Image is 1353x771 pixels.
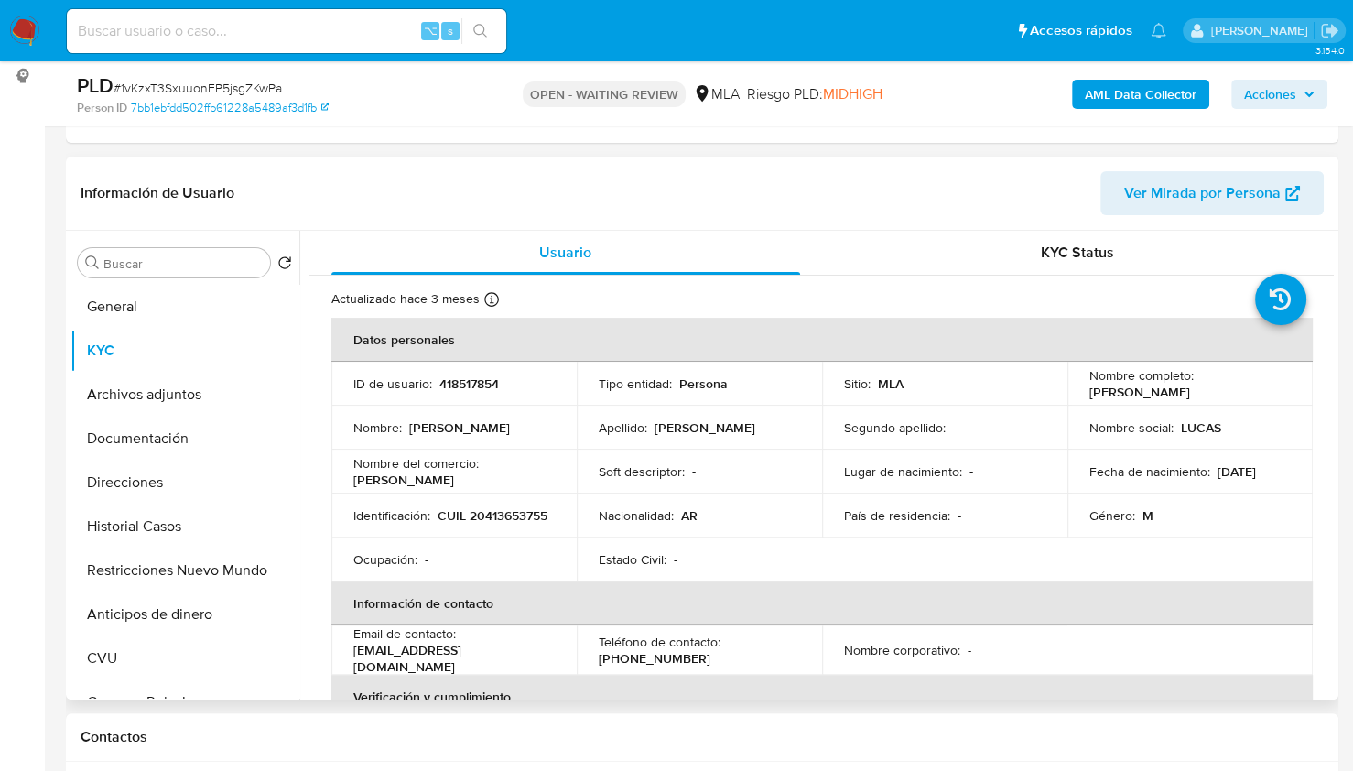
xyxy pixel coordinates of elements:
p: Nombre completo : [1089,367,1194,384]
b: AML Data Collector [1085,80,1196,109]
p: [EMAIL_ADDRESS][DOMAIN_NAME] [353,642,547,675]
p: - [968,642,971,658]
th: Datos personales [331,318,1313,362]
span: Accesos rápidos [1030,21,1132,40]
p: CUIL 20413653755 [438,507,547,524]
a: Notificaciones [1151,23,1166,38]
p: ID de usuario : [353,375,432,392]
p: jian.marin@mercadolibre.com [1210,22,1314,39]
button: CVU [70,636,299,680]
b: PLD [77,71,114,100]
p: - [958,507,961,524]
button: search-icon [461,18,499,44]
p: [PERSON_NAME] [409,419,510,436]
p: Nombre del comercio : [353,455,479,472]
p: Tipo entidad : [599,375,672,392]
p: [PERSON_NAME] [655,419,755,436]
span: ⌥ [423,22,437,39]
button: General [70,285,299,329]
button: Anticipos de dinero [70,592,299,636]
button: Buscar [85,255,100,270]
p: Apellido : [599,419,647,436]
button: Restricciones Nuevo Mundo [70,548,299,592]
span: Riesgo PLD: [747,84,882,104]
p: LUCAS [1181,419,1221,436]
p: 418517854 [439,375,499,392]
p: [PERSON_NAME] [1089,384,1190,400]
p: [PERSON_NAME] [353,472,454,488]
button: KYC [70,329,299,373]
button: Ver Mirada por Persona [1100,171,1324,215]
p: Nombre social : [1089,419,1174,436]
p: - [674,551,677,568]
span: Ver Mirada por Persona [1124,171,1281,215]
th: Verificación y cumplimiento [331,675,1313,719]
p: - [969,463,973,480]
p: Soft descriptor : [599,463,685,480]
p: Sitio : [844,375,871,392]
th: Información de contacto [331,581,1313,625]
p: [DATE] [1218,463,1256,480]
div: MLA [693,84,740,104]
input: Buscar usuario o caso... [67,19,506,43]
button: Archivos adjuntos [70,373,299,417]
p: Persona [679,375,728,392]
p: - [953,419,957,436]
p: País de residencia : [844,507,950,524]
span: Acciones [1244,80,1296,109]
p: MLA [878,375,904,392]
input: Buscar [103,255,263,272]
button: AML Data Collector [1072,80,1209,109]
button: Volver al orden por defecto [277,255,292,276]
span: 3.154.0 [1315,43,1344,58]
a: 7bb1ebfdd502ffb61228a5489af3d1fb [131,100,329,116]
p: Email de contacto : [353,625,456,642]
p: M [1142,507,1153,524]
p: - [692,463,696,480]
p: Género : [1089,507,1135,524]
span: KYC Status [1041,242,1114,263]
span: Usuario [539,242,591,263]
p: [PHONE_NUMBER] [599,650,710,667]
button: Historial Casos [70,505,299,548]
span: MIDHIGH [823,83,882,104]
p: Segundo apellido : [844,419,946,436]
p: Ocupación : [353,551,417,568]
p: - [425,551,428,568]
span: # 1vKzxT3SxuuonFP5jsgZKwPa [114,79,282,97]
p: OPEN - WAITING REVIEW [523,81,686,107]
b: Person ID [77,100,127,116]
p: Lugar de nacimiento : [844,463,962,480]
p: Fecha de nacimiento : [1089,463,1210,480]
button: Cruces y Relaciones [70,680,299,724]
button: Acciones [1231,80,1327,109]
button: Documentación [70,417,299,461]
p: Nombre : [353,419,402,436]
a: Salir [1320,21,1339,40]
p: Identificación : [353,507,430,524]
p: Actualizado hace 3 meses [331,290,480,308]
p: Nombre corporativo : [844,642,960,658]
button: Direcciones [70,461,299,505]
p: AR [681,507,698,524]
h1: Contactos [81,728,1324,746]
p: Estado Civil : [599,551,666,568]
p: Nacionalidad : [599,507,674,524]
span: s [448,22,453,39]
h1: Información de Usuario [81,184,234,202]
p: Teléfono de contacto : [599,634,720,650]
